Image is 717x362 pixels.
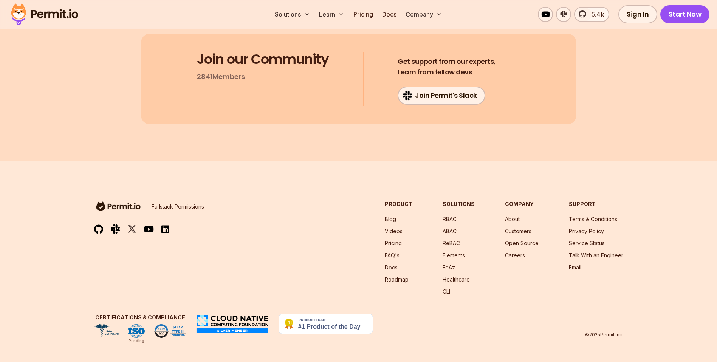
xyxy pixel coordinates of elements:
a: Email [569,264,581,271]
a: ABAC [443,228,457,234]
span: Get support from our experts, [398,56,496,67]
p: 2841 Members [197,71,245,82]
a: Careers [505,252,525,258]
h3: Join our Community [197,52,329,67]
h3: Certifications & Compliance [94,314,186,321]
a: FAQ's [385,252,400,258]
p: Fullstack Permissions [152,203,204,210]
h3: Product [385,200,412,208]
a: Elements [443,252,465,258]
h3: Support [569,200,623,208]
div: Pending [129,338,144,344]
h3: Solutions [443,200,475,208]
a: Pricing [350,7,376,22]
button: Learn [316,7,347,22]
a: Blog [385,216,396,222]
a: Videos [385,228,403,234]
a: CLI [443,288,450,295]
a: Terms & Conditions [569,216,617,222]
img: linkedin [161,225,169,234]
a: Pricing [385,240,402,246]
img: SOC [154,324,186,338]
a: 5.4k [574,7,609,22]
a: Roadmap [385,276,409,283]
a: Start Now [660,5,710,23]
a: RBAC [443,216,457,222]
a: Healthcare [443,276,470,283]
a: About [505,216,520,222]
img: HIPAA [94,324,119,338]
img: logo [94,200,142,212]
p: © 2025 Permit Inc. [585,332,623,338]
a: Privacy Policy [569,228,604,234]
img: Permit logo [8,2,82,27]
button: Company [403,7,445,22]
a: Docs [385,264,398,271]
h4: Learn from fellow devs [398,56,496,77]
a: ReBAC [443,240,460,246]
a: Customers [505,228,531,234]
button: Solutions [272,7,313,22]
img: Permit.io - Never build permissions again | Product Hunt [279,314,373,334]
a: Open Source [505,240,539,246]
img: slack [111,224,120,234]
a: Sign In [618,5,657,23]
img: youtube [144,225,154,234]
img: github [94,224,103,234]
a: FoAz [443,264,455,271]
a: Talk With an Engineer [569,252,623,258]
a: Service Status [569,240,605,246]
span: 5.4k [587,10,604,19]
img: twitter [127,224,136,234]
img: ISO [128,324,145,338]
a: Docs [379,7,400,22]
h3: Company [505,200,539,208]
a: Join Permit's Slack [398,87,485,105]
